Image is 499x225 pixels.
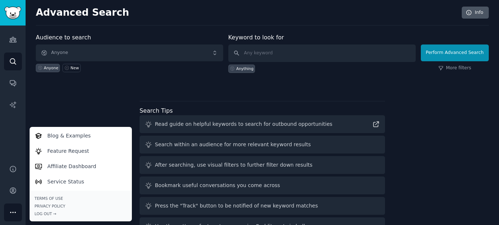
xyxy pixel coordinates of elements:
button: Perform Advanced Search [421,44,489,61]
div: After searching, use visual filters to further filter down results [155,161,312,169]
a: Blog & Examples [31,128,130,143]
div: New [71,65,79,70]
a: Privacy Policy [35,203,127,209]
div: Log Out → [35,211,127,216]
div: Bookmark useful conversations you come across [155,182,280,189]
a: Feature Request [31,143,130,159]
img: GummySearch logo [4,7,21,19]
a: Service Status [31,174,130,189]
h2: Advanced Search [36,7,458,19]
p: Blog & Examples [47,132,91,140]
p: Feature Request [47,147,89,155]
a: Info [462,7,489,19]
label: Keyword to look for [228,34,284,41]
label: Audience to search [36,34,91,41]
div: Anything [236,66,254,71]
p: Affiliate Dashboard [47,163,96,170]
p: Service Status [47,178,84,186]
a: Terms of Use [35,196,127,201]
div: Read guide on helpful keywords to search for outbound opportunities [155,120,332,128]
a: Affiliate Dashboard [31,159,130,174]
button: Anyone [36,44,223,61]
div: Anyone [44,65,58,70]
div: Press the "Track" button to be notified of new keyword matches [155,202,318,210]
input: Any keyword [228,44,416,62]
a: New [62,64,80,72]
label: Search Tips [140,107,173,114]
a: More filters [438,65,471,71]
div: Search within an audience for more relevant keyword results [155,141,311,148]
